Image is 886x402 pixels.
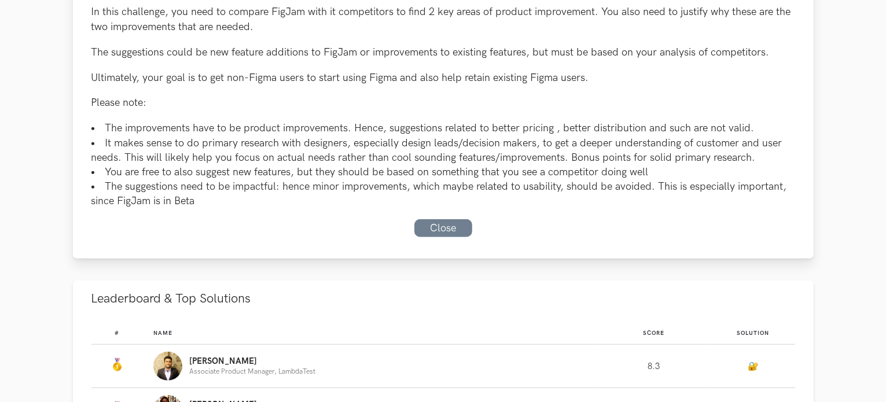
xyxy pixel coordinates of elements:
[91,5,795,34] p: In this challenge, you need to compare FigJam with it competitors to find 2 key areas of product ...
[91,121,795,135] li: The improvements have to be product improvements. Hence, suggestions related to better pricing , ...
[153,330,172,337] span: Name
[91,291,251,307] span: Leaderboard & Top Solutions
[73,281,814,317] button: Leaderboard & Top Solutions
[596,345,712,388] td: 8.3
[91,45,795,60] p: The suggestions could be new feature additions to FigJam or improvements to existing features, bu...
[414,219,472,237] a: Close
[115,330,119,337] span: #
[91,136,795,165] li: It makes sense to do primary research with designers, especially design leads/decision makers, to...
[748,362,759,371] a: 🔐
[153,352,182,381] img: Profile photo
[189,357,315,366] p: [PERSON_NAME]
[737,330,770,337] span: Solution
[91,71,795,85] p: Ultimately, your goal is to get non-Figma users to start using Figma and also help retain existin...
[91,95,795,110] p: Please note:
[110,358,124,372] img: Gold Medal
[643,330,664,337] span: Score
[91,179,795,208] li: The suggestions need to be impactful: hence minor improvements, which maybe related to usability,...
[189,368,315,375] p: Associate Product Manager, LambdaTest
[91,165,795,179] li: You are free to also suggest new features, but they should be based on something that you see a c...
